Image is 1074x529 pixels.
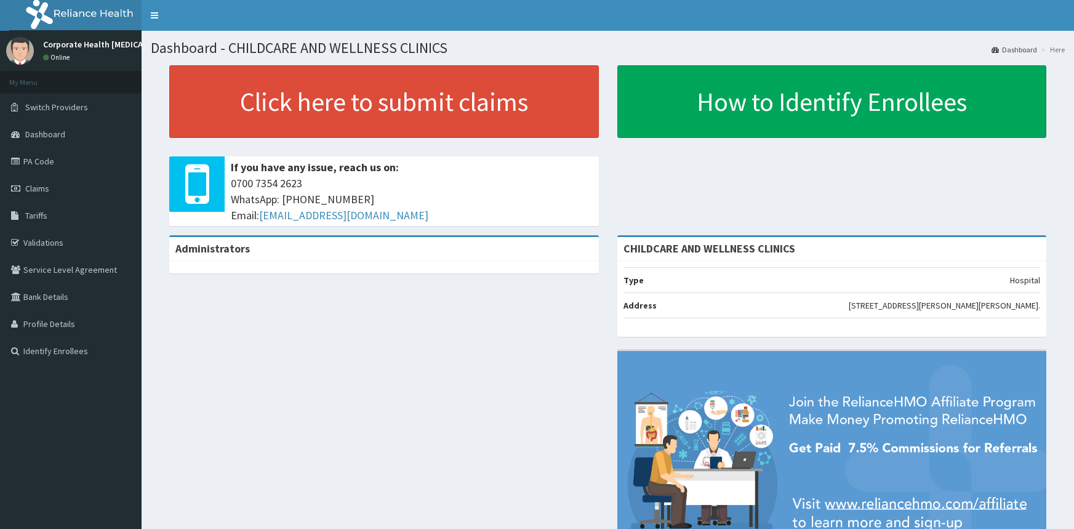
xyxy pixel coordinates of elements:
[175,241,250,256] b: Administrators
[1010,274,1040,286] p: Hospital
[25,129,65,140] span: Dashboard
[617,65,1047,138] a: How to Identify Enrollees
[1038,44,1065,55] li: Here
[25,102,88,113] span: Switch Providers
[43,40,174,49] p: Corporate Health [MEDICAL_DATA]
[623,241,795,256] strong: CHILDCARE AND WELLNESS CLINICS
[169,65,599,138] a: Click here to submit claims
[43,53,73,62] a: Online
[623,300,657,311] b: Address
[623,275,644,286] b: Type
[151,40,1065,56] h1: Dashboard - CHILDCARE AND WELLNESS CLINICS
[25,210,47,221] span: Tariffs
[231,176,593,223] span: 0700 7354 2623 WhatsApp: [PHONE_NUMBER] Email:
[6,37,34,65] img: User Image
[992,44,1037,55] a: Dashboard
[231,160,399,174] b: If you have any issue, reach us on:
[259,208,428,222] a: [EMAIL_ADDRESS][DOMAIN_NAME]
[849,299,1040,312] p: [STREET_ADDRESS][PERSON_NAME][PERSON_NAME].
[25,183,49,194] span: Claims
